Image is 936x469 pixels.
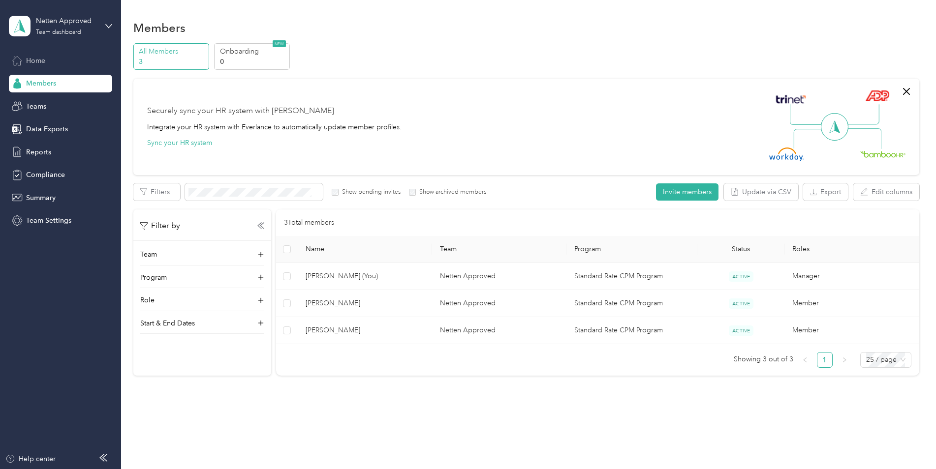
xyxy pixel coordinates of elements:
[769,147,804,161] img: Workday
[140,249,157,260] p: Team
[566,263,697,290] td: Standard Rate CPM Program
[298,317,432,344] td: JIM FABER
[147,105,334,117] div: Securely sync your HR system with [PERSON_NAME]
[784,263,919,290] td: Manager
[881,414,936,469] iframe: Everlance-gr Chat Button Frame
[26,170,65,180] span: Compliance
[697,236,784,263] th: Status
[220,46,287,57] p: Onboarding
[729,325,753,336] span: ACTIVE
[734,352,793,367] span: Showing 3 out of 3
[784,317,919,344] td: Member
[416,188,486,197] label: Show archived members
[298,236,432,263] th: Name
[566,317,697,344] td: Standard Rate CPM Program
[802,357,808,363] span: left
[817,352,833,368] li: 1
[432,263,566,290] td: Netten Approved
[784,236,919,263] th: Roles
[139,57,206,67] p: 3
[306,271,424,282] span: [PERSON_NAME] (You)
[566,236,697,263] th: Program
[306,298,424,309] span: [PERSON_NAME]
[140,295,155,305] p: Role
[26,147,51,157] span: Reports
[847,128,881,149] img: Line Right Down
[784,290,919,317] td: Member
[306,325,424,336] span: [PERSON_NAME]
[729,271,753,282] span: ACTIVE
[797,352,813,368] li: Previous Page
[865,90,889,101] img: ADP
[817,352,832,367] a: 1
[842,357,847,363] span: right
[147,122,402,132] div: Integrate your HR system with Everlance to automatically update member profiles.
[724,183,798,201] button: Update via CSV
[790,104,824,125] img: Line Left Up
[5,454,56,464] button: Help center
[298,290,432,317] td: Kristi Habben
[26,215,71,226] span: Team Settings
[803,183,848,201] button: Export
[837,352,852,368] li: Next Page
[26,78,56,88] span: Members
[432,290,566,317] td: Netten Approved
[220,57,287,67] p: 0
[140,272,167,283] p: Program
[860,352,911,368] div: Page Size
[860,150,905,157] img: BambooHR
[432,317,566,344] td: Netten Approved
[793,128,828,148] img: Line Left Down
[36,16,97,26] div: Netten Approved
[147,138,212,148] button: Sync your HR system
[36,29,81,35] div: Team dashboard
[866,352,905,367] span: 25 / page
[26,101,46,112] span: Teams
[284,217,334,228] p: 3 Total members
[26,124,68,134] span: Data Exports
[797,352,813,368] button: left
[133,183,180,201] button: Filters
[853,183,919,201] button: Edit columns
[133,23,186,33] h1: Members
[774,92,808,106] img: Trinet
[656,183,718,201] button: Invite members
[140,220,180,232] p: Filter by
[140,318,195,328] p: Start & End Dates
[845,104,879,125] img: Line Right Up
[837,352,852,368] button: right
[26,193,56,203] span: Summary
[729,298,753,309] span: ACTIVE
[273,40,286,47] span: NEW
[139,46,206,57] p: All Members
[298,263,432,290] td: TODD NETTEN (You)
[432,236,566,263] th: Team
[339,188,401,197] label: Show pending invites
[26,56,45,66] span: Home
[306,245,424,253] span: Name
[566,290,697,317] td: Standard Rate CPM Program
